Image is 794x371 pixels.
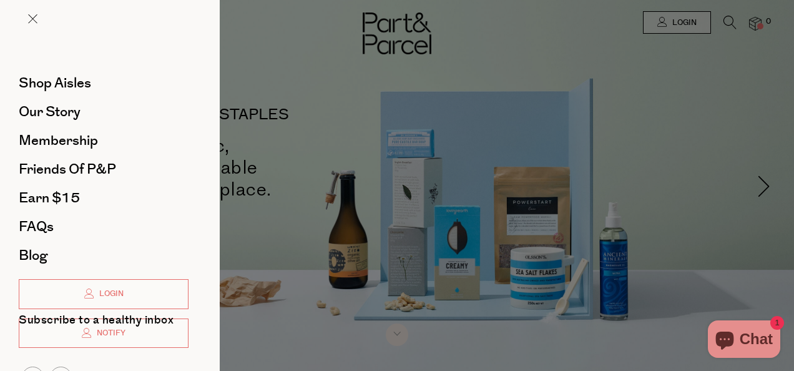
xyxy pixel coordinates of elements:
[19,102,81,122] span: Our Story
[19,76,189,90] a: Shop Aisles
[19,105,189,119] a: Our Story
[19,162,189,176] a: Friends of P&P
[19,220,189,234] a: FAQs
[19,134,189,147] a: Membership
[19,73,91,93] span: Shop Aisles
[19,315,174,330] label: Subscribe to a healthy inbox
[19,245,47,265] span: Blog
[96,289,124,299] span: Login
[19,191,189,205] a: Earn $15
[19,188,80,208] span: Earn $15
[19,217,54,237] span: FAQs
[19,159,116,179] span: Friends of P&P
[704,320,784,361] inbox-online-store-chat: Shopify online store chat
[19,131,98,151] span: Membership
[19,279,189,309] a: Login
[19,249,189,262] a: Blog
